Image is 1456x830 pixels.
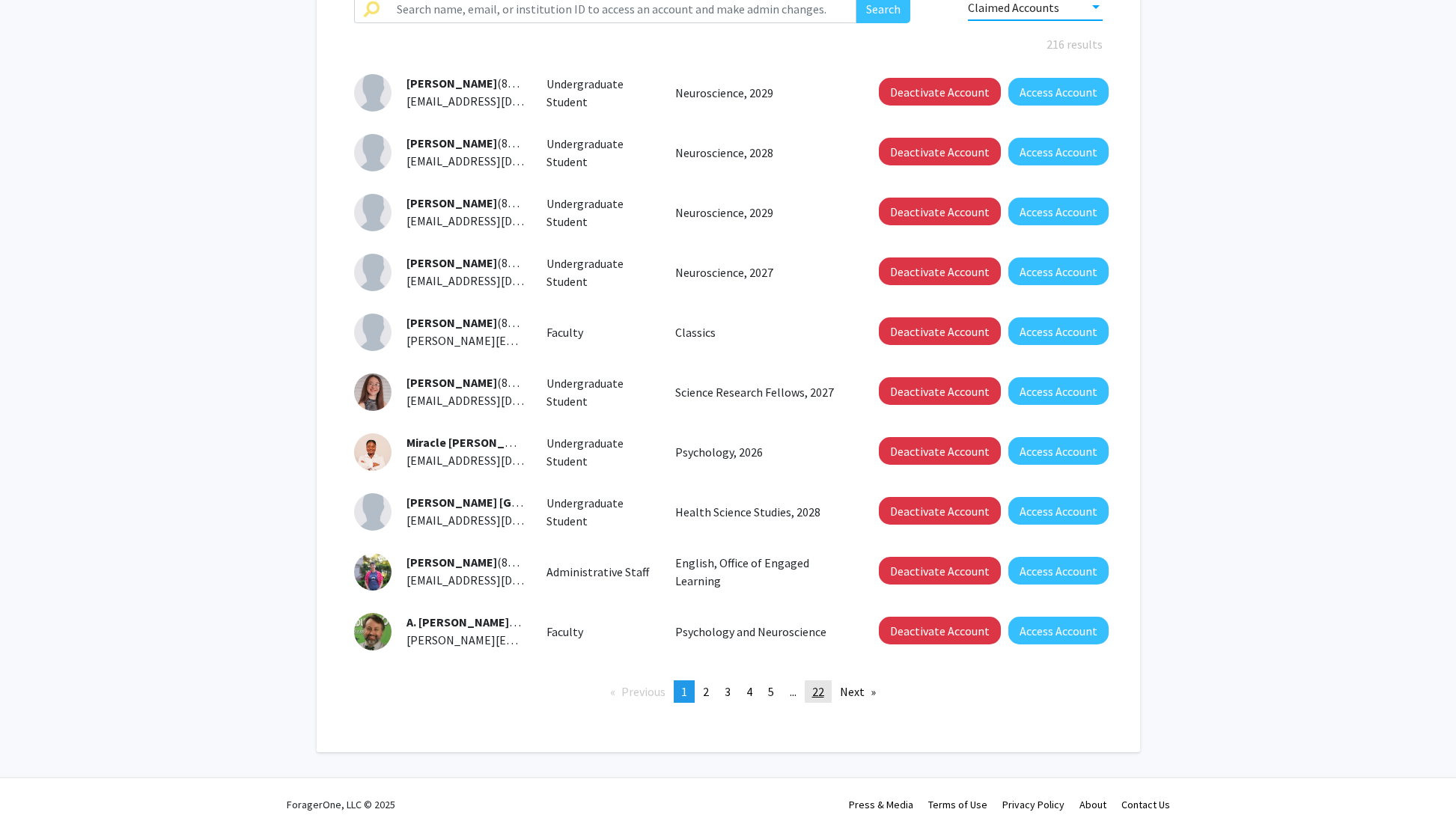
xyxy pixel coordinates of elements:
a: Next page [832,680,883,703]
img: Profile Picture [354,254,392,291]
button: Access Account [1008,317,1109,345]
ul: Pagination [354,680,1103,703]
button: Access Account [1008,78,1109,106]
span: Previous [621,684,665,699]
p: Neuroscience, 2028 [675,144,846,162]
span: 22 [812,684,824,699]
span: [PERSON_NAME] [406,255,497,270]
button: Access Account [1008,138,1109,165]
div: Undergraduate Student [535,494,664,530]
a: Contact Us [1121,798,1170,811]
img: Profile Picture [354,553,392,591]
button: Access Account [1008,257,1109,285]
div: Administrative Staff [535,563,664,581]
p: Science Research Fellows, 2027 [675,383,846,401]
span: Miracle [PERSON_NAME] [406,435,539,450]
div: Faculty [535,623,664,641]
a: About [1079,798,1106,811]
a: Press & Media [849,798,913,811]
img: Profile Picture [354,613,392,650]
button: Deactivate Account [879,317,1001,345]
span: [PERSON_NAME][EMAIL_ADDRESS][DOMAIN_NAME] [406,632,678,647]
span: [PERSON_NAME] [406,135,497,150]
div: Undergraduate Student [535,75,664,111]
p: Psychology and Neuroscience [675,623,846,641]
span: [EMAIL_ADDRESS][DOMAIN_NAME] [406,393,589,408]
span: 3 [725,684,731,699]
button: Access Account [1008,617,1109,644]
span: A. [PERSON_NAME] [406,614,521,629]
p: Health Science Studies, 2028 [675,503,846,521]
span: (892870421) [406,195,559,210]
div: Undergraduate Student [535,374,664,410]
img: Profile Picture [354,433,392,471]
p: English, Office of Engaged Learning [675,554,846,590]
span: [EMAIL_ADDRESS][DOMAIN_NAME] [406,573,589,588]
button: Access Account [1008,557,1109,585]
span: [EMAIL_ADDRESS][DOMAIN_NAME] [406,513,589,528]
span: (892828919) [406,495,676,510]
span: 1 [681,684,687,699]
p: Neuroscience, 2029 [675,84,846,102]
span: [PERSON_NAME] [GEOGRAPHIC_DATA] [406,495,614,510]
span: ... [790,684,796,699]
button: Access Account [1008,377,1109,405]
div: 216 results [343,35,1114,53]
span: 2 [703,684,709,699]
img: Profile Picture [354,314,392,351]
button: Access Account [1008,198,1109,225]
span: [PERSON_NAME] [406,375,497,390]
img: Profile Picture [354,493,392,531]
span: (892758267) [406,255,559,270]
button: Access Account [1008,497,1109,525]
span: [PERSON_NAME] [406,315,497,330]
button: Deactivate Account [879,198,1001,225]
p: Neuroscience, 2027 [675,263,846,281]
img: Profile Picture [354,74,392,112]
span: [EMAIL_ADDRESS][DOMAIN_NAME] [406,153,589,168]
span: (892838139) [406,135,559,150]
button: Deactivate Account [879,138,1001,165]
div: Undergraduate Student [535,195,664,231]
span: [PERSON_NAME][EMAIL_ADDRESS][DOMAIN_NAME] [406,333,678,348]
p: Classics [675,323,846,341]
span: [PERSON_NAME] [406,555,497,570]
span: (892876072) [406,76,559,91]
span: 5 [768,684,774,699]
p: Psychology, 2026 [675,443,846,461]
span: [PERSON_NAME] [406,195,497,210]
span: [EMAIL_ADDRESS][DOMAIN_NAME] [406,94,589,109]
span: [PERSON_NAME] [406,76,497,91]
button: Deactivate Account [879,497,1001,525]
img: Profile Picture [354,373,392,411]
button: Deactivate Account [879,557,1001,585]
p: Neuroscience, 2029 [675,204,846,222]
span: 4 [746,684,752,699]
a: Terms of Use [928,798,987,811]
img: Profile Picture [354,134,392,171]
span: (892749556) [406,375,559,390]
a: Privacy Policy [1002,798,1064,811]
button: Deactivate Account [879,78,1001,106]
div: Undergraduate Student [535,135,664,171]
span: [EMAIL_ADDRESS][DOMAIN_NAME] [406,453,589,468]
span: (892805312) [406,435,601,450]
button: Deactivate Account [879,257,1001,285]
span: [EMAIL_ADDRESS][DOMAIN_NAME] [406,273,589,288]
button: Access Account [1008,437,1109,465]
div: Undergraduate Student [535,254,664,290]
div: Undergraduate Student [535,434,664,470]
span: (892489815) [406,555,559,570]
span: (891906622) [406,315,559,330]
button: Deactivate Account [879,617,1001,644]
div: Faculty [535,323,664,341]
span: [EMAIL_ADDRESS][DOMAIN_NAME] [406,213,589,228]
button: Deactivate Account [879,377,1001,405]
img: Profile Picture [354,194,392,231]
span: (890555664) [406,614,571,629]
iframe: Chat [11,763,64,819]
button: Deactivate Account [879,437,1001,465]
